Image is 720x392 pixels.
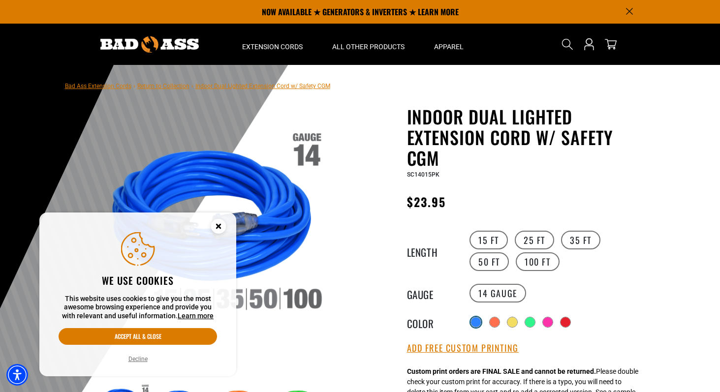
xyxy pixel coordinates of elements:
span: $23.95 [407,193,446,211]
strong: Custom print orders are FINAL SALE and cannot be returned. [407,367,596,375]
label: 14 Gauge [470,284,526,302]
summary: Extension Cords [227,24,317,65]
div: Accessibility Menu [6,364,28,386]
span: Extension Cords [242,42,303,51]
span: Indoor Dual Lighted Extension Cord w/ Safety CGM [195,83,330,90]
h1: Indoor Dual Lighted Extension Cord w/ Safety CGM [407,106,648,168]
summary: Apparel [419,24,478,65]
span: › [133,83,135,90]
h2: We use cookies [59,274,217,287]
a: Return to Collection [137,83,189,90]
legend: Color [407,316,456,329]
span: › [191,83,193,90]
aside: Cookie Consent [39,212,236,377]
span: Apparel [434,42,464,51]
button: Decline [125,354,151,364]
label: 100 FT [516,252,560,271]
label: 15 FT [470,231,508,249]
summary: Search [560,36,575,52]
span: SC14015PK [407,171,439,178]
legend: Length [407,244,456,257]
img: Bad Ass Extension Cords [100,36,199,53]
button: Accept all & close [59,328,217,345]
span: All Other Products [332,42,405,51]
legend: Gauge [407,287,456,300]
label: 50 FT [470,252,509,271]
nav: breadcrumbs [65,80,330,91]
p: This website uses cookies to give you the most awesome browsing experience and provide you with r... [59,295,217,321]
a: Learn more [178,312,214,320]
label: 35 FT [561,231,600,249]
summary: All Other Products [317,24,419,65]
label: 25 FT [515,231,554,249]
a: Bad Ass Extension Cords [65,83,131,90]
button: Add Free Custom Printing [407,343,519,354]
